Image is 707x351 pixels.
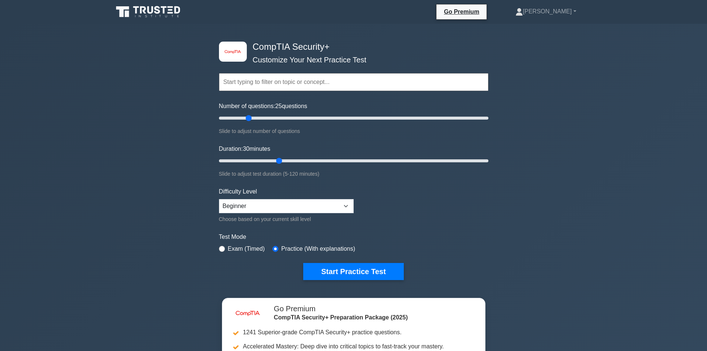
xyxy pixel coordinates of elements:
input: Start typing to filter on topic or concept... [219,73,488,91]
label: Exam (Timed) [228,244,265,253]
a: [PERSON_NAME] [498,4,594,19]
h4: CompTIA Security+ [250,42,452,52]
button: Start Practice Test [303,263,403,280]
span: 30 [243,146,249,152]
div: Choose based on your current skill level [219,215,354,224]
a: Go Premium [439,7,484,16]
div: Slide to adjust test duration (5-120 minutes) [219,169,488,178]
label: Difficulty Level [219,187,257,196]
label: Test Mode [219,233,488,241]
label: Duration: minutes [219,144,271,153]
span: 25 [275,103,282,109]
label: Number of questions: questions [219,102,307,111]
div: Slide to adjust number of questions [219,127,488,136]
label: Practice (With explanations) [281,244,355,253]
